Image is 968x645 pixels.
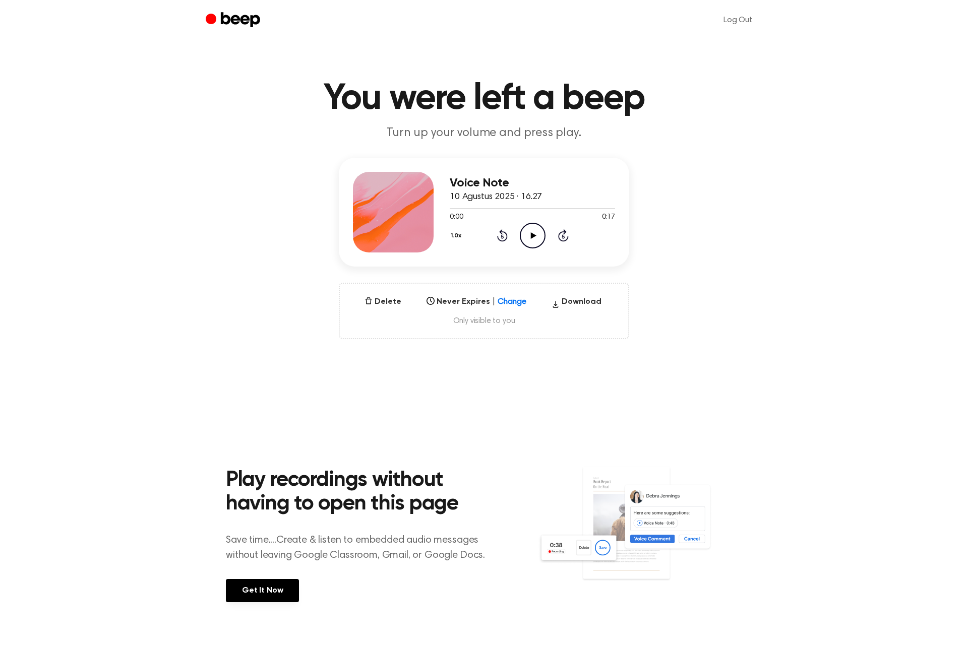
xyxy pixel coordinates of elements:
span: Only visible to you [352,316,616,326]
span: 10 Agustus 2025 · 16.27 [450,192,542,202]
a: Log Out [713,8,762,32]
p: Save time....Create & listen to embedded audio messages without leaving Google Classroom, Gmail, ... [226,533,498,563]
span: 0:17 [602,212,615,223]
button: 1.0x [450,227,465,244]
a: Get It Now [226,579,299,602]
h3: Voice Note [450,176,615,190]
button: Download [548,296,606,312]
p: Turn up your volume and press play. [290,125,678,142]
img: Voice Comments on Docs and Recording Widget [538,466,742,601]
h2: Play recordings without having to open this page [226,469,498,517]
button: Delete [360,296,405,308]
a: Beep [206,11,263,30]
span: 0:00 [450,212,463,223]
h1: You were left a beep [226,81,742,117]
div: Select... [428,294,506,303]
